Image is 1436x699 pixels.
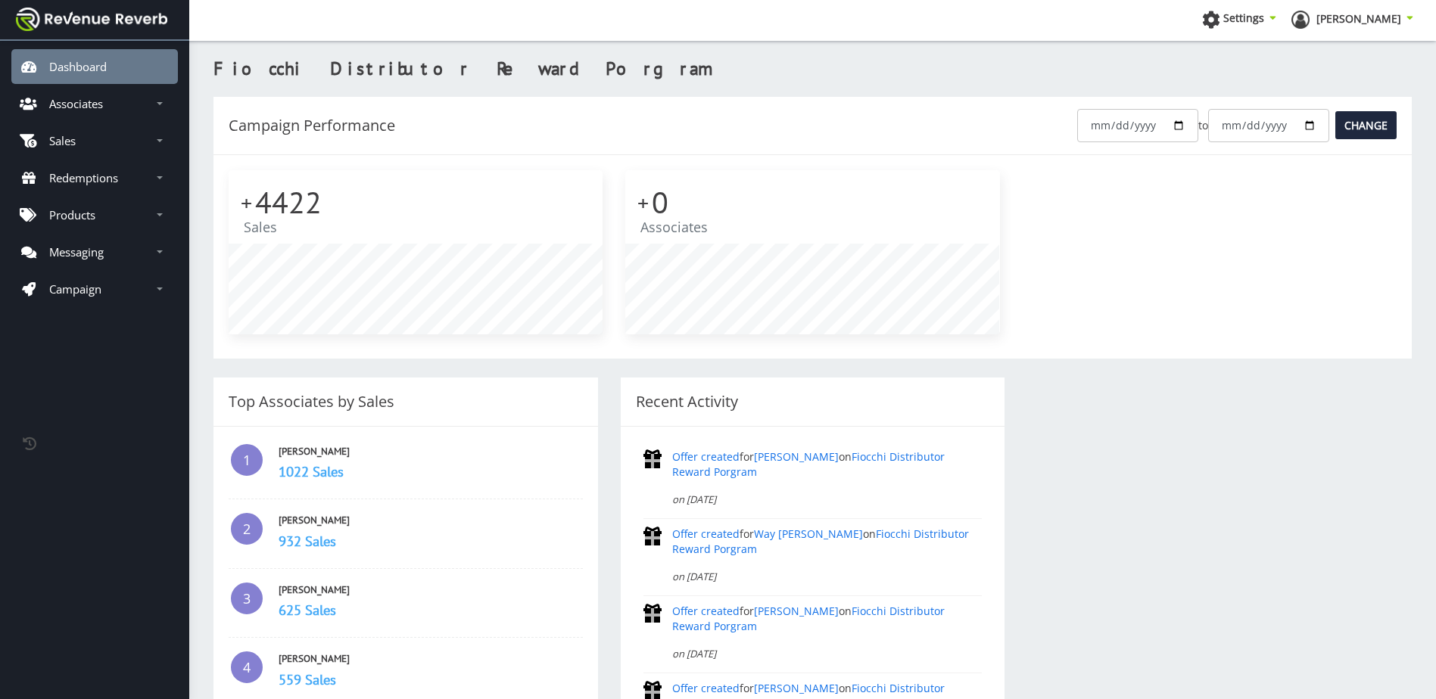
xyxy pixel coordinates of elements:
[643,527,662,545] img: create.png
[672,681,740,695] a: Offer created
[11,235,178,269] a: Messaging
[672,449,983,480] p: for on
[49,207,95,222] p: Products
[229,511,265,547] span: 2
[229,113,395,138] div: Campaign Performance
[49,96,103,111] p: Associates
[16,8,167,31] img: navbar brand
[244,219,587,235] p: Sales
[640,219,984,235] p: Associates
[636,390,990,414] div: Recent Activity
[1202,11,1276,33] a: Settings
[672,527,740,541] a: Offer created
[672,527,969,556] a: Fiocchi Distributor Reward Porgram
[213,56,1412,82] h3: Fiocchi Distributor Reward Porgram
[637,188,649,217] span: +
[672,604,740,618] a: Offer created
[672,527,983,557] p: for on
[1291,11,1310,29] img: ph-profile.png
[672,449,945,479] a: Fiocchi Distributor Reward Porgram
[229,442,265,478] span: 1
[754,681,839,695] a: [PERSON_NAME]
[11,49,178,84] a: Dashboard
[279,652,350,665] a: [PERSON_NAME]
[49,281,101,297] p: Campaign
[279,583,350,596] a: [PERSON_NAME]
[279,669,583,689] h3: 559 Sales
[49,170,118,185] p: Redemptions
[11,86,178,121] a: Associates
[643,604,662,623] img: create.png
[1335,111,1397,139] input: Change
[11,197,178,232] a: Products
[754,449,839,464] a: [PERSON_NAME]
[279,445,350,458] a: [PERSON_NAME]
[1316,11,1401,26] span: [PERSON_NAME]
[640,185,984,219] h2: 0
[11,123,178,158] a: Sales
[49,133,76,148] p: Sales
[672,604,983,634] p: for on
[49,59,107,74] p: Dashboard
[672,570,716,583] em: on [DATE]
[672,492,716,506] em: on [DATE]
[244,185,587,219] h2: 4422
[1291,11,1413,33] a: [PERSON_NAME]
[279,531,583,551] h3: 932 Sales
[754,604,839,618] a: [PERSON_NAME]
[49,244,104,259] p: Messaging
[672,449,740,464] a: Offer created
[672,647,716,660] em: on [DATE]
[229,649,265,685] span: 4
[229,390,583,414] div: Top Associates by Sales
[643,449,662,468] img: create.png
[11,272,178,306] a: Campaign
[279,461,583,481] h3: 1022 Sales
[1223,11,1264,25] span: Settings
[754,527,863,541] a: Way [PERSON_NAME]
[672,604,945,633] a: Fiocchi Distributor Reward Porgram
[279,600,583,620] h3: 625 Sales
[1077,109,1397,142] form: to
[241,188,252,217] span: +
[229,580,265,617] span: 3
[279,514,350,527] a: [PERSON_NAME]
[11,160,178,195] a: Redemptions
